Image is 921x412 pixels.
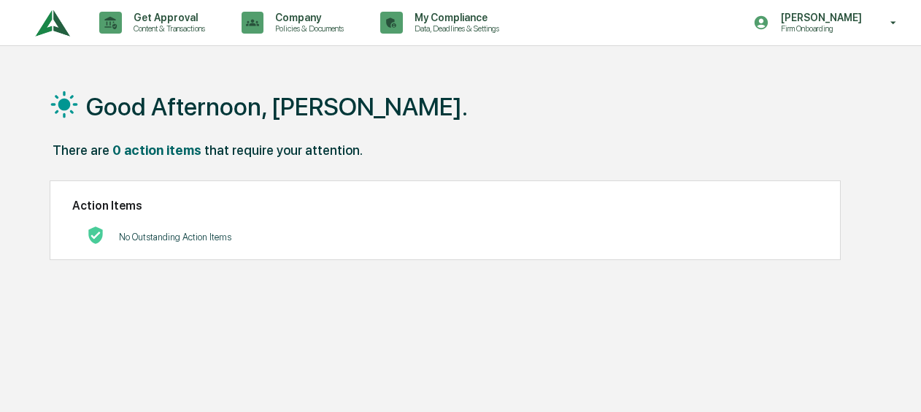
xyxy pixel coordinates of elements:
div: that require your attention. [204,142,363,158]
div: There are [53,142,109,158]
h2: Action Items [72,199,818,213]
h1: Good Afternoon, [PERSON_NAME]. [86,92,468,121]
p: Firm Onboarding [769,23,869,34]
p: Policies & Documents [263,23,351,34]
p: Get Approval [122,12,212,23]
div: 0 action items [112,142,201,158]
p: No Outstanding Action Items [119,232,231,243]
p: My Compliance [403,12,506,23]
img: logo [35,3,70,43]
p: Data, Deadlines & Settings [403,23,506,34]
p: [PERSON_NAME] [769,12,869,23]
p: Content & Transactions [122,23,212,34]
img: No Actions logo [87,226,104,244]
p: Company [263,12,351,23]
